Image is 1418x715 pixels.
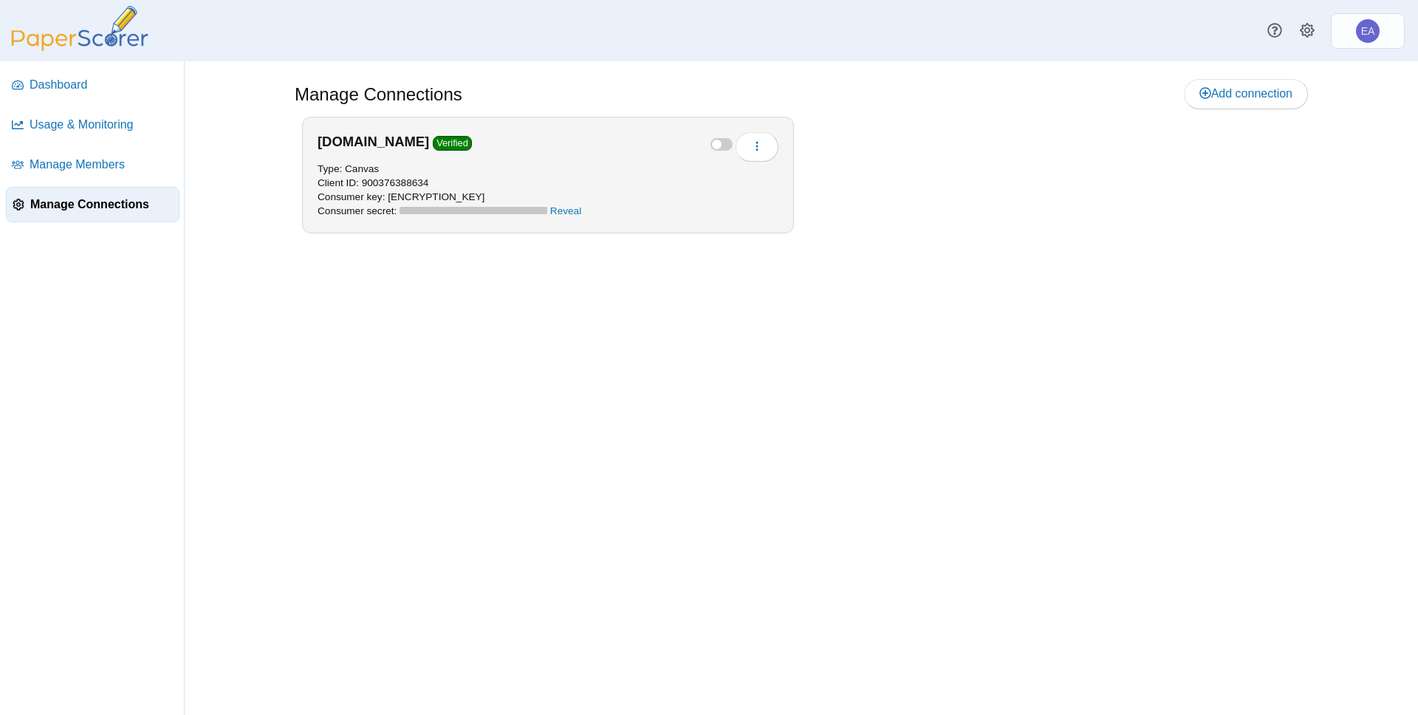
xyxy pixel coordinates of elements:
span: Enterprise Admin 1 [1361,26,1375,36]
a: Enterprise Admin 1 [1331,13,1405,49]
span: Enterprise Admin 1 [1356,19,1380,43]
a: Dashboard [6,67,179,103]
span: Usage & Monitoring [30,117,174,133]
a: Usage & Monitoring [6,107,179,143]
h1: Manage Connections [295,82,462,107]
span: Add connection [1199,87,1292,100]
b: [DOMAIN_NAME] [318,134,429,149]
img: PaperScorer [6,6,154,51]
span: Manage Connections [30,196,173,213]
a: Manage Members [6,147,179,182]
a: Manage Connections [6,187,179,222]
a: PaperScorer [6,41,154,53]
a: Add connection [1184,79,1308,109]
span: Manage Members [30,157,174,173]
a: Reveal [550,205,581,216]
span: Verified [433,136,473,151]
div: Type: Canvas Client ID: 900376388634 Consumer key: [ENCRYPTION_KEY] Consumer secret: [318,162,778,218]
span: Dashboard [30,77,174,93]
